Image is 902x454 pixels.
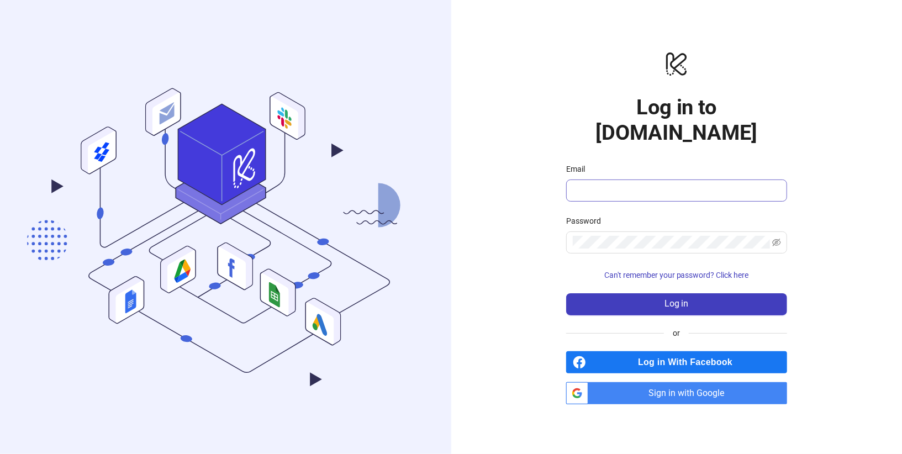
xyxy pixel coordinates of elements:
input: Password [573,236,770,249]
span: Sign in with Google [593,382,787,404]
span: Log in [664,299,689,309]
a: Sign in with Google [566,382,787,404]
label: Password [566,215,608,227]
label: Email [566,163,592,175]
span: Log in With Facebook [590,351,787,373]
h1: Log in to [DOMAIN_NAME] [566,94,787,145]
button: Log in [566,293,787,315]
a: Log in With Facebook [566,351,787,373]
input: Email [573,184,778,197]
span: eye-invisible [772,238,781,247]
button: Can't remember your password? Click here [566,267,787,284]
span: or [664,327,689,339]
a: Can't remember your password? Click here [566,271,787,279]
span: Can't remember your password? Click here [604,271,749,279]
